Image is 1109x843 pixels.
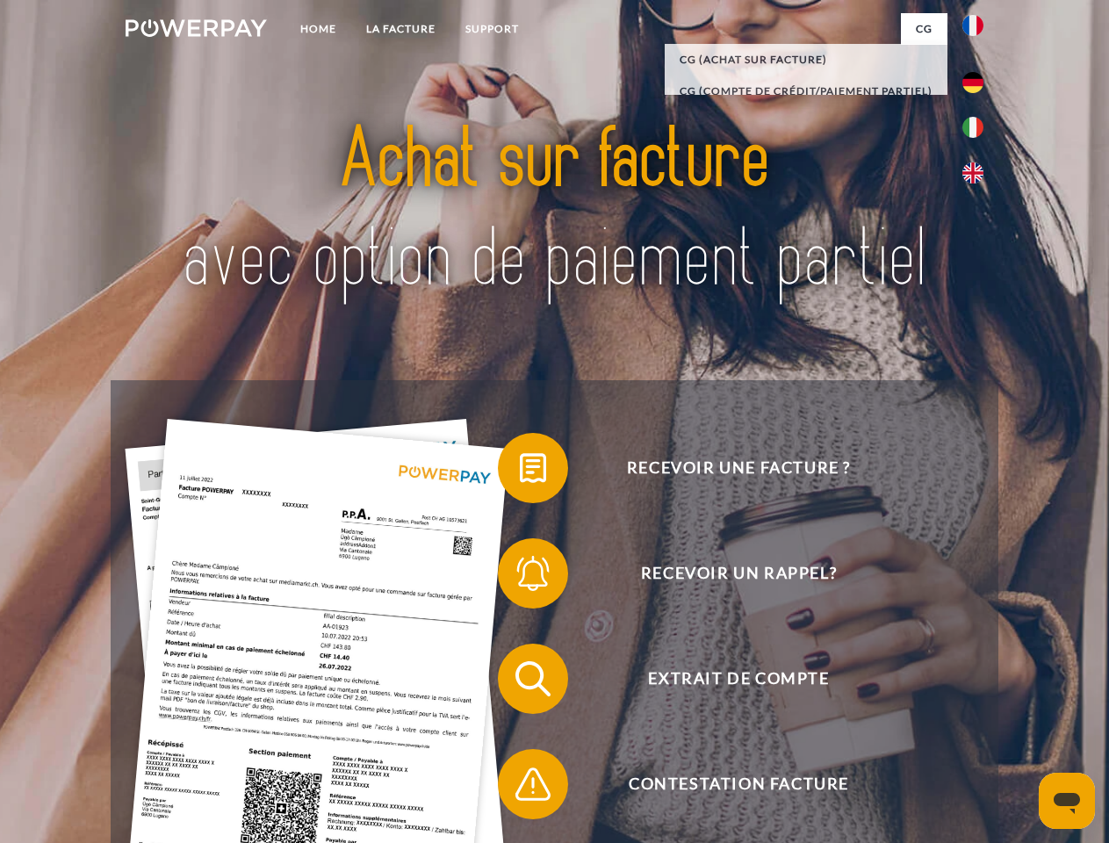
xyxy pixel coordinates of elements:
[511,446,555,490] img: qb_bill.svg
[523,749,954,819] span: Contestation Facture
[498,538,954,609] button: Recevoir un rappel?
[498,644,954,714] button: Extrait de compte
[511,657,555,701] img: qb_search.svg
[285,13,351,45] a: Home
[665,76,947,107] a: CG (Compte de crédit/paiement partiel)
[962,117,983,138] img: it
[498,433,954,503] button: Recevoir une facture ?
[168,84,941,336] img: title-powerpay_fr.svg
[665,44,947,76] a: CG (achat sur facture)
[351,13,450,45] a: LA FACTURE
[962,72,983,93] img: de
[962,162,983,184] img: en
[126,19,267,37] img: logo-powerpay-white.svg
[1039,773,1095,829] iframe: Bouton de lancement de la fenêtre de messagerie
[450,13,534,45] a: Support
[523,433,954,503] span: Recevoir une facture ?
[523,644,954,714] span: Extrait de compte
[901,13,947,45] a: CG
[498,749,954,819] button: Contestation Facture
[511,551,555,595] img: qb_bell.svg
[523,538,954,609] span: Recevoir un rappel?
[511,762,555,806] img: qb_warning.svg
[962,15,983,36] img: fr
